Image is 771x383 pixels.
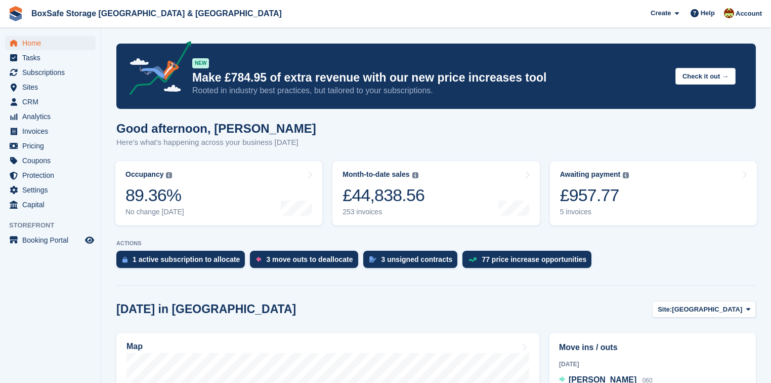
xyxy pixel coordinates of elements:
[250,251,363,273] a: 3 move outs to deallocate
[5,51,96,65] a: menu
[125,170,163,179] div: Occupancy
[550,161,757,225] a: Awaiting payment £957.77 5 invoices
[126,342,143,351] h2: Map
[5,65,96,80] a: menu
[560,185,629,206] div: £957.77
[8,6,23,21] img: stora-icon-8386f47178a22dfd0bd8f6a31ec36ba5ce8667c1dd55bd0f319d3a0aa187defe.svg
[116,251,250,273] a: 1 active subscription to allocate
[5,95,96,109] a: menu
[381,255,453,263] div: 3 unsigned contracts
[675,68,736,85] button: Check it out →
[5,139,96,153] a: menu
[412,172,418,178] img: icon-info-grey-7440780725fd019a000dd9b08b2336e03edf1995a4989e88bcd33f0948082b44.svg
[22,139,83,153] span: Pricing
[83,234,96,246] a: Preview store
[133,255,240,263] div: 1 active subscription to allocate
[27,5,286,22] a: BoxSafe Storage [GEOGRAPHIC_DATA] & [GEOGRAPHIC_DATA]
[266,255,353,263] div: 3 move outs to deallocate
[22,36,83,50] span: Home
[22,183,83,197] span: Settings
[192,85,667,96] p: Rooted in industry best practices, but tailored to your subscriptions.
[5,80,96,94] a: menu
[5,109,96,124] a: menu
[115,161,322,225] a: Occupancy 89.36% No change [DATE]
[125,185,184,206] div: 89.36%
[9,220,101,231] span: Storefront
[22,168,83,182] span: Protection
[658,304,672,315] span: Site:
[22,51,83,65] span: Tasks
[116,122,316,135] h1: Good afternoon, [PERSON_NAME]
[342,185,424,206] div: £44,838.56
[5,154,96,168] a: menu
[116,137,316,148] p: Here's what's happening across your business [DATE]
[672,304,742,315] span: [GEOGRAPHIC_DATA]
[342,170,409,179] div: Month-to-date sales
[125,208,184,216] div: No change [DATE]
[5,233,96,247] a: menu
[332,161,539,225] a: Month-to-date sales £44,838.56 253 invoices
[482,255,586,263] div: 77 price increase opportunities
[22,233,83,247] span: Booking Portal
[22,80,83,94] span: Sites
[559,341,746,354] h2: Move ins / outs
[22,154,83,168] span: Coupons
[22,124,83,138] span: Invoices
[5,183,96,197] a: menu
[166,172,172,178] img: icon-info-grey-7440780725fd019a000dd9b08b2336e03edf1995a4989e88bcd33f0948082b44.svg
[342,208,424,216] div: 253 invoices
[116,240,756,247] p: ACTIONS
[736,9,762,19] span: Account
[5,168,96,182] a: menu
[22,65,83,80] span: Subscriptions
[462,251,596,273] a: 77 price increase opportunities
[22,95,83,109] span: CRM
[369,256,376,262] img: contract_signature_icon-13c848040528278c33f63329250d36e43548de30e8caae1d1a13099fd9432cc5.svg
[468,257,477,262] img: price_increase_opportunities-93ffe204e8149a01c8c9dc8f82e8f89637d9d84a8eef4429ea346261dce0b2c0.svg
[363,251,463,273] a: 3 unsigned contracts
[560,208,629,216] div: 5 invoices
[701,8,715,18] span: Help
[256,256,261,262] img: move_outs_to_deallocate_icon-f764333ba52eb49d3ac5e1228854f67142a1ed5810a6f6cc68b1a99e826820c5.svg
[22,109,83,124] span: Analytics
[724,8,734,18] img: Kim
[623,172,629,178] img: icon-info-grey-7440780725fd019a000dd9b08b2336e03edf1995a4989e88bcd33f0948082b44.svg
[651,8,671,18] span: Create
[192,70,667,85] p: Make £784.95 of extra revenue with our new price increases tool
[121,41,192,99] img: price-adjustments-announcement-icon-8257ccfd72463d97f412b2fc003d46551f7dbcb40ab6d574587a9cd5c0d94...
[5,124,96,138] a: menu
[122,256,127,263] img: active_subscription_to_allocate_icon-d502201f5373d7db506a760aba3b589e785aa758c864c3986d89f69b8ff3...
[192,58,209,68] div: NEW
[5,36,96,50] a: menu
[5,198,96,212] a: menu
[116,302,296,316] h2: [DATE] in [GEOGRAPHIC_DATA]
[560,170,621,179] div: Awaiting payment
[22,198,83,212] span: Capital
[652,301,756,318] button: Site: [GEOGRAPHIC_DATA]
[559,360,746,369] div: [DATE]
